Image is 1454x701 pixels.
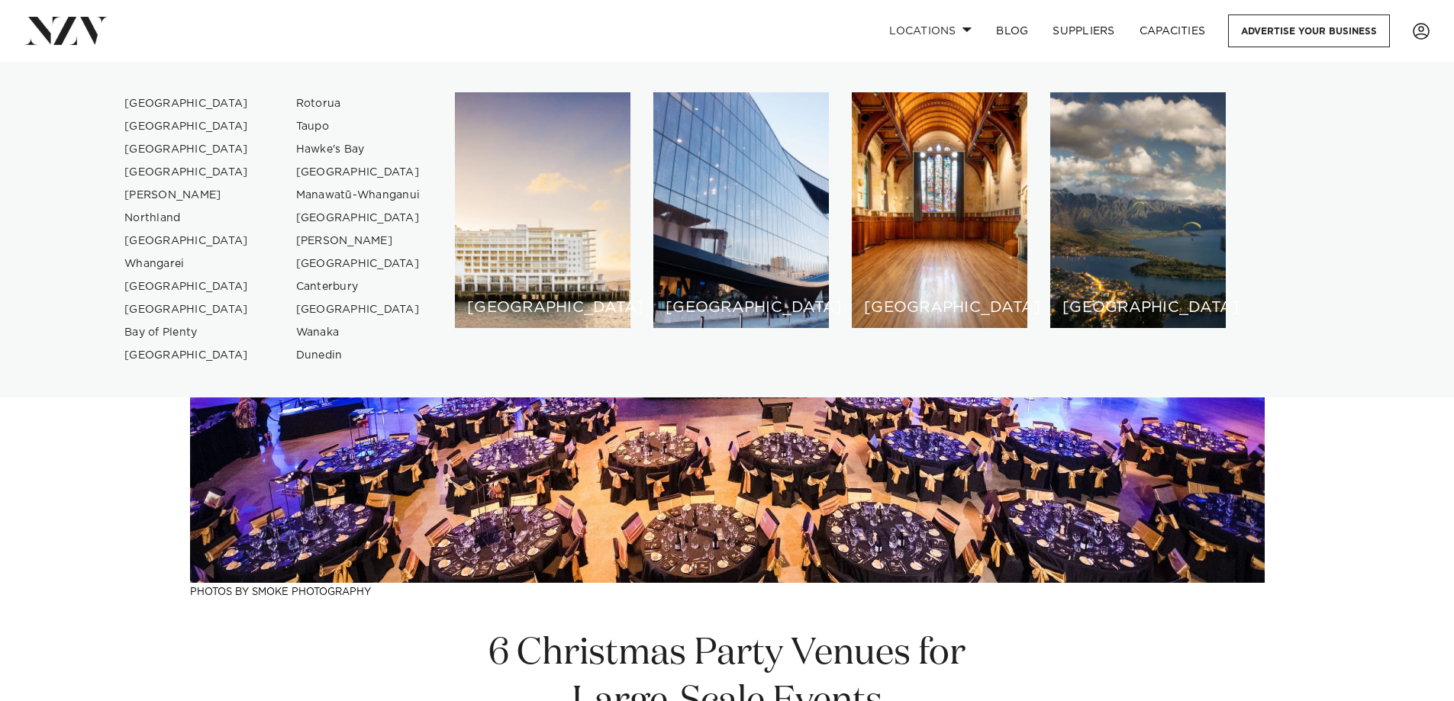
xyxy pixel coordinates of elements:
[112,230,261,252] a: [GEOGRAPHIC_DATA]
[112,252,261,275] a: Whangarei
[284,115,433,138] a: Taupo
[1040,14,1127,47] a: SUPPLIERS
[112,275,261,298] a: [GEOGRAPHIC_DATA]
[284,321,433,344] a: Wanaka
[112,138,261,161] a: [GEOGRAPHIC_DATA]
[112,161,261,184] a: [GEOGRAPHIC_DATA]
[1062,300,1214,316] h6: [GEOGRAPHIC_DATA]
[112,92,261,115] a: [GEOGRAPHIC_DATA]
[284,161,433,184] a: [GEOGRAPHIC_DATA]
[467,300,618,316] h6: [GEOGRAPHIC_DATA]
[284,184,433,207] a: Manawatū-Whanganui
[984,14,1040,47] a: BLOG
[864,300,1015,316] h6: [GEOGRAPHIC_DATA]
[653,92,829,328] a: Wellington venues [GEOGRAPHIC_DATA]
[1127,14,1218,47] a: Capacities
[284,252,433,275] a: [GEOGRAPHIC_DATA]
[112,115,261,138] a: [GEOGRAPHIC_DATA]
[1050,92,1226,328] a: Queenstown venues [GEOGRAPHIC_DATA]
[666,300,817,316] h6: [GEOGRAPHIC_DATA]
[284,344,433,367] a: Dunedin
[112,184,261,207] a: [PERSON_NAME]
[284,92,433,115] a: Rotorua
[284,275,433,298] a: Canterbury
[112,207,261,230] a: Northland
[284,207,433,230] a: [GEOGRAPHIC_DATA]
[284,230,433,252] a: [PERSON_NAME]
[284,298,433,321] a: [GEOGRAPHIC_DATA]
[112,298,261,321] a: [GEOGRAPHIC_DATA]
[284,138,433,161] a: Hawke's Bay
[455,92,630,328] a: Auckland venues [GEOGRAPHIC_DATA]
[852,92,1027,328] a: Christchurch venues [GEOGRAPHIC_DATA]
[24,17,108,44] img: nzv-logo.png
[877,14,984,47] a: Locations
[112,344,261,367] a: [GEOGRAPHIC_DATA]
[1228,14,1390,47] a: Advertise your business
[190,587,371,597] a: Photos by Smoke Photography
[112,321,261,344] a: Bay of Plenty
